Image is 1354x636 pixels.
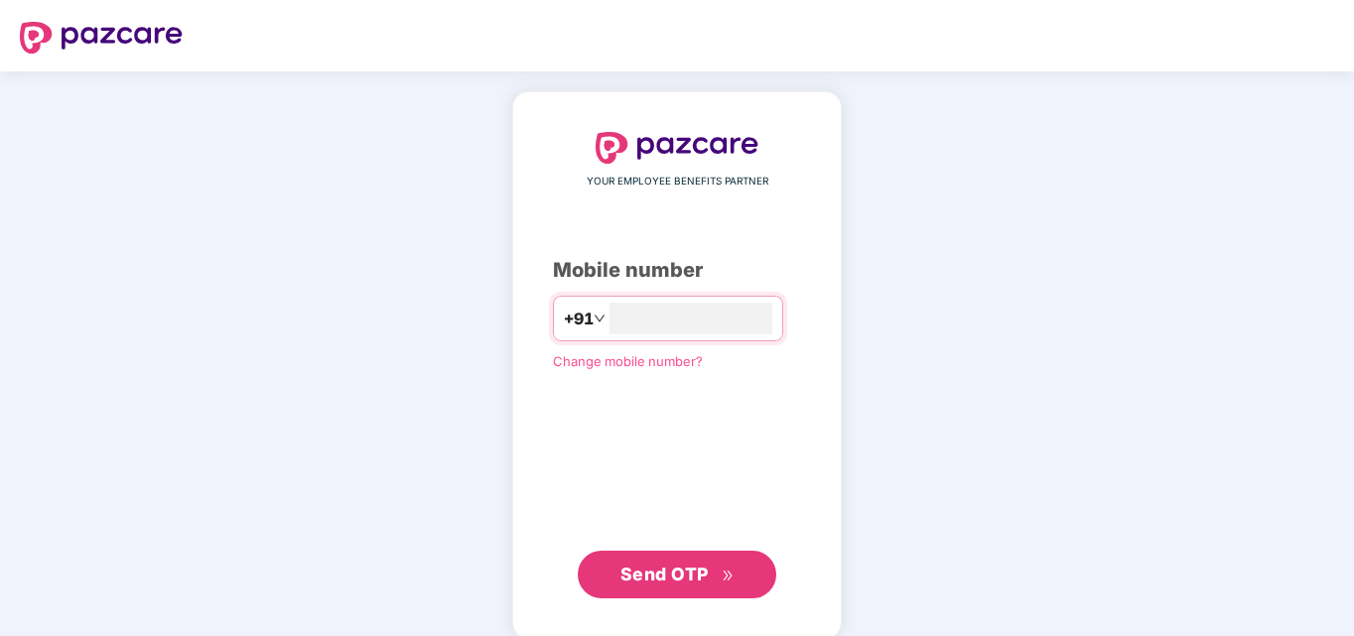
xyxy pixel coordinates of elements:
[578,551,776,598] button: Send OTPdouble-right
[722,570,735,582] span: double-right
[564,307,594,331] span: +91
[553,353,703,369] a: Change mobile number?
[587,174,768,190] span: YOUR EMPLOYEE BENEFITS PARTNER
[20,22,183,54] img: logo
[594,313,606,324] span: down
[553,255,801,286] div: Mobile number
[596,132,758,164] img: logo
[620,564,709,584] span: Send OTP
